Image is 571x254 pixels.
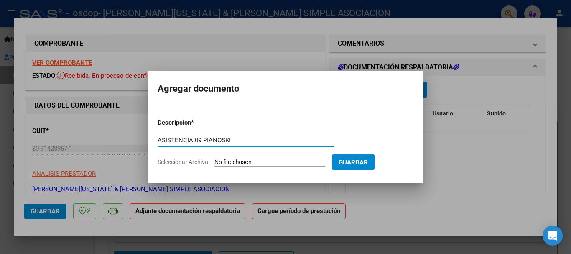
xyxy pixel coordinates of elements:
span: Guardar [339,159,368,166]
p: Descripcion [158,118,235,128]
h2: Agregar documento [158,81,413,97]
div: Open Intercom Messenger [543,226,563,246]
span: Seleccionar Archivo [158,159,208,165]
button: Guardar [332,154,375,170]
